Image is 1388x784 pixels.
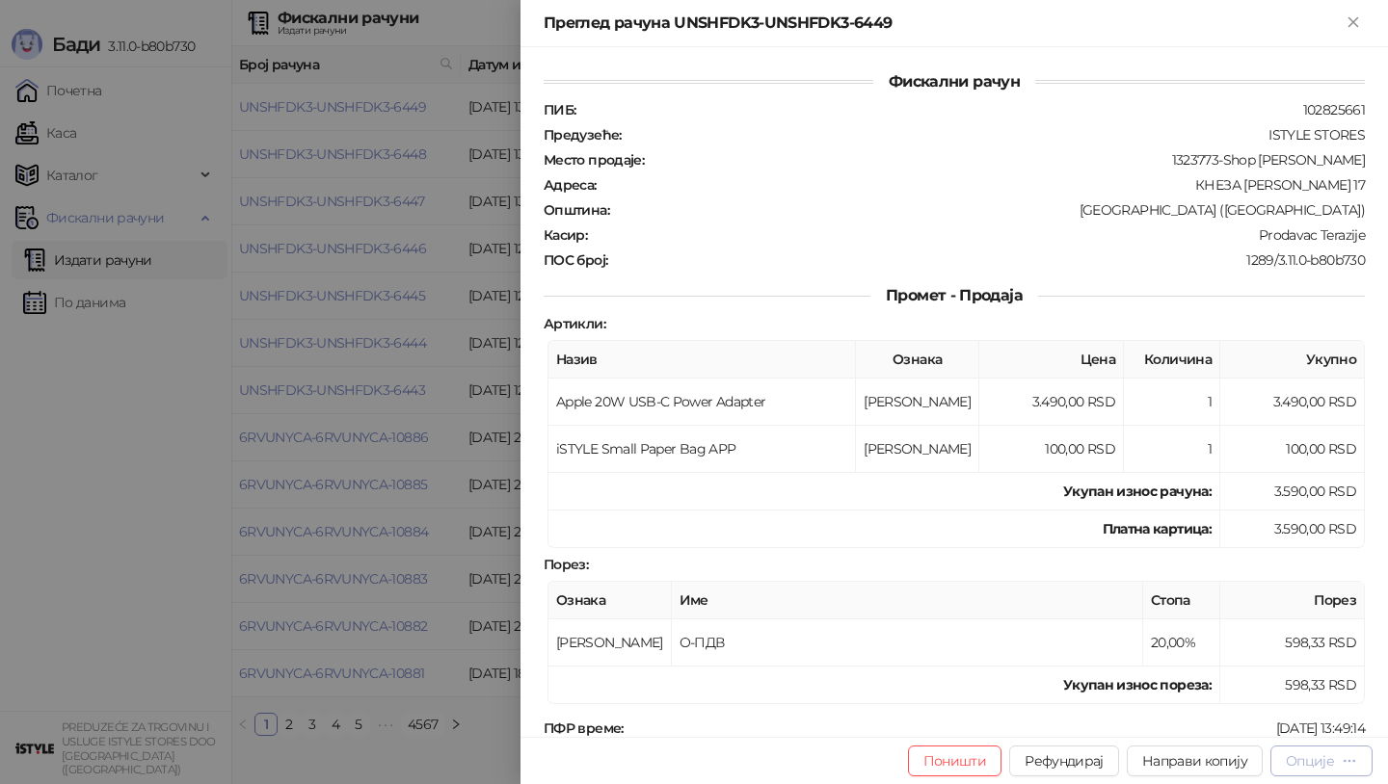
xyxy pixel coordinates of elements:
td: 598,33 RSD [1220,666,1365,704]
strong: Платна картица : [1103,520,1212,537]
td: [PERSON_NAME] [856,426,979,473]
th: Порез [1220,582,1365,619]
div: Опције [1286,752,1334,770]
td: 3.590,00 RSD [1220,510,1365,548]
button: Рефундирај [1009,745,1119,776]
td: 100,00 RSD [979,426,1124,473]
th: Име [672,582,1143,619]
td: 20,00% [1143,619,1220,666]
th: Количина [1124,341,1220,379]
strong: ПОС број : [544,251,607,269]
div: [DATE] 13:49:14 [626,719,1367,737]
strong: ПФР време : [544,719,624,737]
strong: Предузеће : [544,126,622,144]
div: Преглед рачуна UNSHFDK3-UNSHFDK3-6449 [544,12,1342,35]
td: iSTYLE Small Paper Bag APP [548,426,856,473]
div: КНЕЗА [PERSON_NAME] 17 [599,176,1367,194]
td: О-ПДВ [672,619,1143,666]
div: ISTYLE STORES [624,126,1367,144]
strong: Артикли : [544,315,605,332]
td: [PERSON_NAME] [548,619,672,666]
div: 102825661 [577,101,1367,118]
td: 3.590,00 RSD [1220,473,1365,510]
button: Поништи [908,745,1002,776]
button: Опције [1270,745,1373,776]
th: Ознака [548,582,672,619]
th: Стопа [1143,582,1220,619]
strong: Порез : [544,556,588,573]
th: Назив [548,341,856,379]
td: 3.490,00 RSD [979,379,1124,426]
strong: Општина : [544,201,609,219]
th: Укупно [1220,341,1365,379]
button: Close [1342,12,1365,35]
strong: Касир : [544,226,587,244]
td: 598,33 RSD [1220,619,1365,666]
strong: Место продаје : [544,151,644,169]
td: [PERSON_NAME] [856,379,979,426]
strong: Укупан износ рачуна : [1063,483,1212,500]
strong: Укупан износ пореза: [1063,676,1212,693]
div: Prodavac Terazije [589,226,1367,244]
div: 1289/3.11.0-b80b730 [609,251,1367,269]
td: 100,00 RSD [1220,426,1365,473]
td: 1 [1124,426,1220,473]
span: Направи копију [1142,752,1247,770]
th: Ознака [856,341,979,379]
strong: Адреса : [544,176,597,194]
span: Промет - Продаја [870,286,1038,304]
span: Фискални рачун [873,72,1035,91]
td: Apple 20W USB-C Power Adapter [548,379,856,426]
strong: ПИБ : [544,101,575,118]
td: 1 [1124,379,1220,426]
button: Направи копију [1127,745,1263,776]
td: 3.490,00 RSD [1220,379,1365,426]
div: [GEOGRAPHIC_DATA] ([GEOGRAPHIC_DATA]) [611,201,1367,219]
div: 1323773-Shop [PERSON_NAME] [646,151,1367,169]
th: Цена [979,341,1124,379]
